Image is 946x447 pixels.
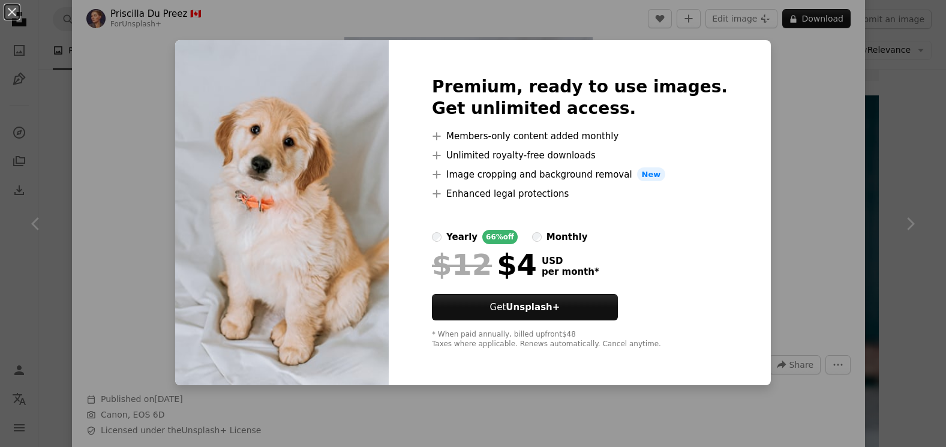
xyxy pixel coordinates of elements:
strong: Unsplash+ [506,302,560,313]
div: monthly [546,230,588,244]
button: GetUnsplash+ [432,294,618,320]
li: Members-only content added monthly [432,129,728,143]
li: Image cropping and background removal [432,167,728,182]
li: Enhanced legal protections [432,187,728,201]
img: premium_photo-1694819488591-a43907d1c5cc [175,40,389,386]
span: USD [542,256,599,266]
div: * When paid annually, billed upfront $48 Taxes where applicable. Renews automatically. Cancel any... [432,330,728,349]
span: New [637,167,666,182]
h2: Premium, ready to use images. Get unlimited access. [432,76,728,119]
span: per month * [542,266,599,277]
input: yearly66%off [432,232,442,242]
li: Unlimited royalty-free downloads [432,148,728,163]
div: 66% off [482,230,518,244]
input: monthly [532,232,542,242]
div: $4 [432,249,537,280]
div: yearly [446,230,477,244]
span: $12 [432,249,492,280]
